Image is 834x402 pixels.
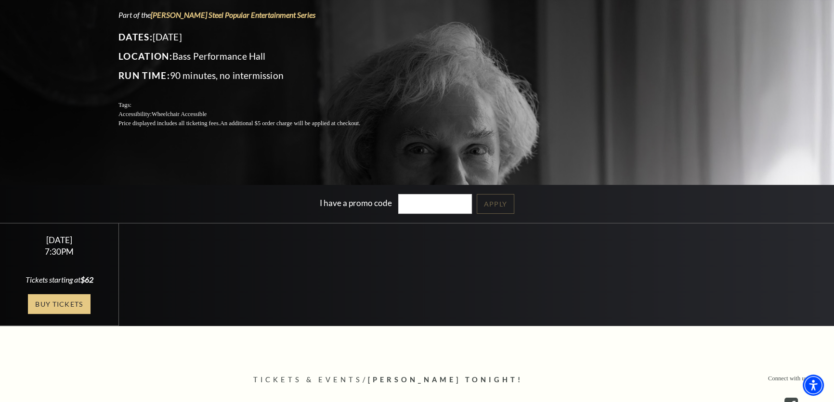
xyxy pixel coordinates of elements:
[118,29,383,45] p: [DATE]
[768,374,815,383] p: Connect with us on
[118,31,153,42] span: Dates:
[28,294,91,314] a: Buy Tickets
[118,119,383,128] p: Price displayed includes all ticketing fees.
[803,375,824,396] div: Accessibility Menu
[118,68,383,83] p: 90 minutes, no intermission
[80,275,93,284] span: $62
[118,10,383,20] p: Part of the
[12,274,107,285] div: Tickets starting at
[118,49,383,64] p: Bass Performance Hall
[118,110,383,119] p: Accessibility:
[253,376,363,384] span: Tickets & Events
[118,51,172,62] span: Location:
[220,120,360,127] span: An additional $5 order charge will be applied at checkout.
[118,101,383,110] p: Tags:
[253,374,581,386] p: /
[12,247,107,256] div: 7:30PM
[368,376,523,384] span: [PERSON_NAME] Tonight!
[118,70,170,81] span: Run Time:
[151,10,315,19] a: [PERSON_NAME] Steel Popular Entertainment Series
[320,198,392,208] label: I have a promo code
[12,235,107,245] div: [DATE]
[152,111,207,117] span: Wheelchair Accessible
